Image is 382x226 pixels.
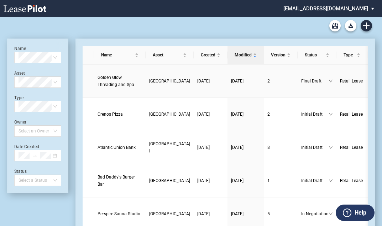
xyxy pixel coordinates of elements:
[98,175,135,187] span: Bad Daddy's Burger Bar
[197,211,210,216] span: [DATE]
[344,51,355,59] span: Type
[361,20,372,31] a: Create new document
[336,205,375,221] button: Help
[267,112,270,117] span: 2
[264,46,298,65] th: Version
[267,111,294,118] a: 2
[271,51,286,59] span: Version
[32,153,37,158] span: swap-right
[231,145,244,150] span: [DATE]
[98,174,142,188] a: Bad Daddy's Burger Bar
[197,112,210,117] span: [DATE]
[149,178,190,183] span: Park West Village III
[329,212,333,216] span: down
[336,46,367,65] th: Type
[340,111,364,118] a: Retail Lease
[149,112,190,117] span: Circleville Plaza
[197,145,210,150] span: [DATE]
[197,177,224,184] a: [DATE]
[267,79,270,84] span: 2
[340,145,363,150] span: Retail Lease
[301,144,329,151] span: Initial Draft
[340,177,364,184] a: Retail Lease
[94,46,146,65] th: Name
[98,75,134,87] span: Golden Glow Threading and Spa
[149,77,190,85] a: [GEOGRAPHIC_DATA]
[267,77,294,85] a: 2
[32,153,37,158] span: to
[194,46,227,65] th: Created
[329,79,333,83] span: down
[355,208,366,217] label: Help
[267,210,294,217] a: 5
[227,46,264,65] th: Modified
[153,51,182,59] span: Asset
[197,178,210,183] span: [DATE]
[301,177,329,184] span: Initial Draft
[149,141,190,154] span: Park West Village I
[345,20,356,31] button: Download Blank Form
[329,145,333,150] span: down
[149,211,190,216] span: Park West Village II
[98,210,142,217] a: Perspire Sauna Studio
[340,144,364,151] a: Retail Lease
[329,179,333,183] span: down
[231,112,244,117] span: [DATE]
[340,112,363,117] span: Retail Lease
[101,51,134,59] span: Name
[298,46,336,65] th: Status
[340,178,363,183] span: Retail Lease
[267,178,270,183] span: 1
[235,51,252,59] span: Modified
[14,169,27,174] label: Status
[98,111,142,118] a: Crenos Pizza
[149,111,190,118] a: [GEOGRAPHIC_DATA]
[267,211,270,216] span: 5
[197,79,210,84] span: [DATE]
[301,210,329,217] span: In Negotiation
[231,111,260,118] a: [DATE]
[267,177,294,184] a: 1
[14,144,39,149] label: Date Created
[14,95,23,100] label: Type
[329,112,333,116] span: down
[98,145,136,150] span: Atlantic Union Bank
[149,210,190,217] a: [GEOGRAPHIC_DATA]
[14,71,25,76] label: Asset
[231,178,244,183] span: [DATE]
[305,51,324,59] span: Status
[98,74,142,88] a: Golden Glow Threading and Spa
[231,144,260,151] a: [DATE]
[197,111,224,118] a: [DATE]
[98,112,123,117] span: Crenos Pizza
[149,79,190,84] span: Stone Creek Village
[149,177,190,184] a: [GEOGRAPHIC_DATA]
[14,46,26,51] label: Name
[231,77,260,85] a: [DATE]
[267,144,294,151] a: 8
[340,77,364,85] a: Retail Lease
[197,144,224,151] a: [DATE]
[98,211,140,216] span: Perspire Sauna Studio
[343,20,359,31] md-menu: Download Blank Form List
[231,177,260,184] a: [DATE]
[231,79,244,84] span: [DATE]
[146,46,194,65] th: Asset
[197,210,224,217] a: [DATE]
[329,20,341,31] a: Archive
[98,144,142,151] a: Atlantic Union Bank
[14,120,26,125] label: Owner
[197,77,224,85] a: [DATE]
[201,51,215,59] span: Created
[231,210,260,217] a: [DATE]
[149,140,190,155] a: [GEOGRAPHIC_DATA] I
[301,111,329,118] span: Initial Draft
[267,145,270,150] span: 8
[301,77,329,85] span: Final Draft
[231,211,244,216] span: [DATE]
[340,79,363,84] span: Retail Lease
